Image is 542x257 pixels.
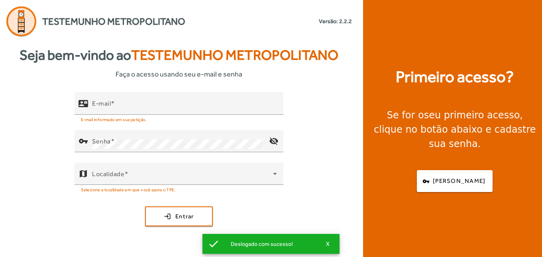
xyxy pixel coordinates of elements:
button: Entrar [145,206,213,226]
span: Entrar [175,212,194,221]
mat-icon: visibility_off [264,131,283,151]
mat-hint: Selecione a localidade em que você apoia o TPE. [81,185,176,194]
span: X [326,240,330,247]
span: [PERSON_NAME] [433,177,485,186]
span: Testemunho Metropolitano [42,14,185,29]
mat-hint: E-mail informado em sua petição. [81,115,147,124]
mat-label: E-mail [92,100,111,107]
span: Faça o acesso usando seu e-mail e senha [116,69,242,79]
div: Deslogado com sucesso! [224,238,318,249]
div: Se for o , clique no botão abaixo e cadastre sua senha. [373,108,537,151]
mat-icon: map [79,169,88,179]
mat-icon: check [208,238,220,250]
small: Versão: 2.2.2 [319,17,352,26]
mat-icon: contact_mail [79,99,88,108]
strong: Primeiro acesso? [396,65,514,89]
span: Testemunho Metropolitano [131,47,338,63]
button: [PERSON_NAME] [417,170,493,192]
strong: seu primeiro acesso [424,110,520,121]
img: Logo Agenda [6,6,36,36]
mat-label: Localidade [92,170,124,178]
mat-label: Senha [92,137,111,145]
strong: Seja bem-vindo ao [20,45,338,66]
mat-icon: vpn_key [79,136,88,146]
button: X [318,240,338,247]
